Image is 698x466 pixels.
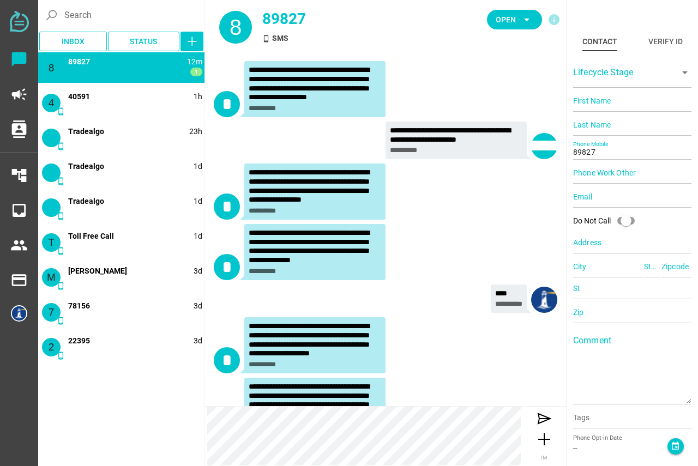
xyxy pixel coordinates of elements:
[10,167,28,184] i: account_tree
[57,352,65,360] i: SMS
[47,271,56,283] span: M
[531,287,557,313] img: 5e5013c4774eeba51c753a8a-30.png
[57,247,65,255] i: SMS
[573,301,691,323] input: Zip
[68,127,104,136] span: 13327773250
[108,32,180,51] button: Status
[189,127,202,136] span: 1759172645
[57,317,65,325] i: SMS
[39,32,107,51] button: Inbox
[10,11,29,32] img: svg+xml;base64,PD94bWwgdmVyc2lvbj0iMS4wIiBlbmNvZGluZz0iVVRGLTgiPz4KPHN2ZyB2ZXJzaW9uPSIxLjEiIHZpZX...
[573,90,691,112] input: First Name
[57,107,65,116] i: SMS
[62,35,85,48] span: Inbox
[10,237,28,254] i: people
[671,441,680,451] i: event
[573,215,611,227] div: Do Not Call
[57,282,65,290] i: SMS
[573,256,643,277] input: City
[194,301,202,310] span: 1759009433
[194,267,202,275] span: 1759009617
[194,336,202,345] span: 1759009423
[194,162,202,171] span: 1759165331
[573,232,691,253] input: Address
[49,306,55,318] span: 7
[68,267,127,275] span: 14152166899
[49,97,55,108] span: 4
[262,8,395,31] div: 89827
[573,162,691,184] input: Phone Work Other
[573,210,641,232] div: Do Not Call
[68,197,104,205] span: 13322424861
[68,162,104,171] span: 16466875424
[644,256,660,277] input: State
[648,35,683,48] div: Verify ID
[262,33,395,44] div: SMS
[573,138,691,160] input: Phone Mobile
[10,51,28,68] i: chat_bubble
[573,434,667,443] div: Phone Opt-in Date
[194,232,202,240] span: 1759161359
[190,68,202,76] span: 1
[573,443,667,455] div: --
[10,120,28,138] i: contacts
[68,301,90,310] span: 78156
[10,202,28,219] i: inbox
[262,35,270,43] i: SMS
[68,57,90,66] span: 89827
[57,72,65,81] i: SMS
[130,35,157,48] span: Status
[661,256,691,277] input: Zipcode
[57,212,65,220] i: SMS
[520,13,533,26] i: arrow_drop_down
[573,277,691,299] input: St
[57,177,65,185] i: SMS
[48,237,55,248] span: T
[10,271,28,289] i: payment
[68,232,114,240] span: 18662296962
[194,92,202,101] span: 1759250673
[230,15,242,39] span: 8
[541,455,547,461] span: IM
[68,92,90,101] span: 40591
[547,13,561,26] i: info
[582,35,617,48] div: Contact
[10,86,28,103] i: campaign
[496,13,516,26] span: Open
[573,186,691,208] input: Email
[57,142,65,150] i: SMS
[11,305,27,322] img: 5e5013c4774eeba51c753a8a-30.png
[187,57,202,66] span: 1759253602
[487,10,542,29] button: Open
[678,66,691,79] i: arrow_drop_down
[49,341,55,353] span: 2
[573,414,691,427] input: Tags
[573,114,691,136] input: Last Name
[68,336,90,345] span: 22395
[49,62,55,74] span: 8
[194,197,202,205] span: 1759161410
[573,340,691,403] textarea: Comment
